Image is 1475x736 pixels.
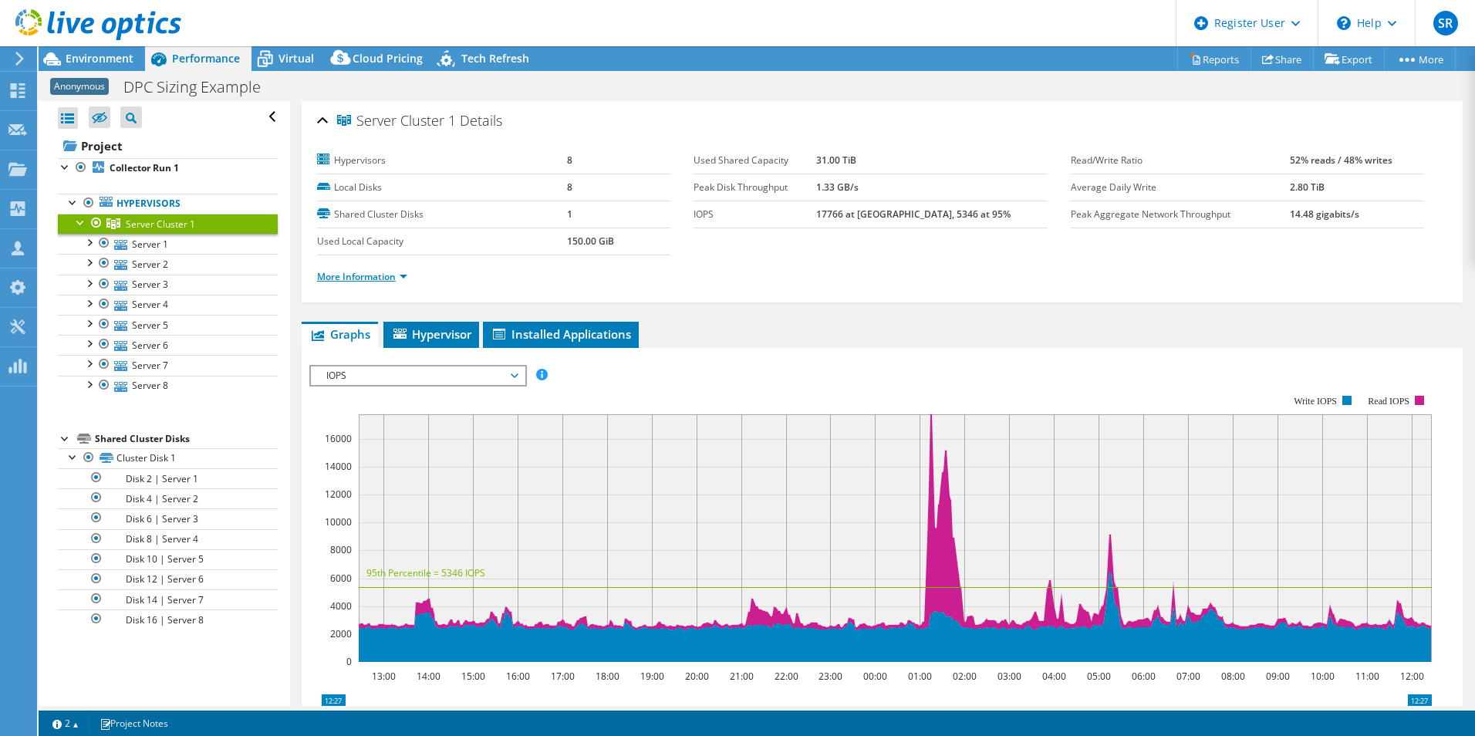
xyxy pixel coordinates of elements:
text: 16000 [325,432,352,445]
text: 4000 [330,599,352,613]
text: 21:00 [729,670,753,683]
text: 20:00 [684,670,708,683]
b: 1.33 GB/s [816,181,859,194]
text: 22:00 [774,670,798,683]
span: Hypervisor [391,326,471,342]
label: Hypervisors [317,153,568,168]
a: Disk 6 | Server 3 [58,508,278,528]
b: 8 [567,181,572,194]
a: Server Cluster 1 [58,214,278,234]
text: 01:00 [907,670,931,683]
text: 02:00 [952,670,976,683]
b: Collector Run 1 [110,161,179,174]
text: 95th Percentile = 5346 IOPS [366,566,485,579]
b: 17766 at [GEOGRAPHIC_DATA], 5346 at 95% [816,208,1011,221]
svg: \n [1337,16,1351,30]
b: 150.00 GiB [567,235,614,248]
text: 14:00 [416,670,440,683]
text: 14000 [325,460,352,473]
text: 23:00 [818,670,842,683]
a: Collector Run 1 [58,158,278,178]
a: Server 5 [58,315,278,335]
b: 1 [567,208,572,221]
a: Disk 14 | Server 7 [58,589,278,609]
text: 16:00 [505,670,529,683]
text: 17:00 [550,670,574,683]
a: Server 7 [58,355,278,375]
label: Peak Disk Throughput [694,180,815,195]
a: Server 2 [58,254,278,274]
text: 18:00 [595,670,619,683]
a: Hypervisors [58,194,278,214]
a: More [1384,47,1456,71]
a: Cluster Disk 1 [58,448,278,468]
span: Server Cluster 1 [126,218,195,231]
text: 10:00 [1310,670,1334,683]
b: 52% reads / 48% writes [1290,154,1392,167]
span: Details [460,111,502,130]
label: Peak Aggregate Network Throughput [1071,207,1290,222]
a: Project [58,133,278,158]
label: Used Local Capacity [317,234,568,249]
text: 13:00 [371,670,395,683]
a: Server 4 [58,295,278,315]
span: Anonymous [50,78,109,95]
h1: DPC Sizing Example [116,79,285,96]
span: IOPS [319,366,517,385]
text: 00:00 [862,670,886,683]
text: 06:00 [1131,670,1155,683]
a: Export [1313,47,1385,71]
label: Used Shared Capacity [694,153,815,168]
label: IOPS [694,207,815,222]
b: 2.80 TiB [1290,181,1325,194]
b: 8 [567,154,572,167]
span: Tech Refresh [461,51,529,66]
text: 19:00 [640,670,663,683]
label: Local Disks [317,180,568,195]
a: Disk 2 | Server 1 [58,468,278,488]
a: Server 1 [58,234,278,254]
span: Server Cluster 1 [337,113,456,129]
text: Read IOPS [1368,396,1409,407]
text: 03:00 [997,670,1021,683]
a: Disk 12 | Server 6 [58,569,278,589]
text: 10000 [325,515,352,528]
a: 2 [42,714,89,733]
a: More Information [317,270,407,283]
span: Installed Applications [491,326,631,342]
span: SR [1433,11,1458,35]
div: Shared Cluster Disks [95,430,278,448]
label: Read/Write Ratio [1071,153,1290,168]
a: Server 8 [58,376,278,396]
text: 07:00 [1176,670,1200,683]
b: 14.48 gigabits/s [1290,208,1359,221]
text: 2000 [330,627,352,640]
a: Disk 8 | Server 4 [58,529,278,549]
a: Reports [1177,47,1251,71]
a: Server 6 [58,335,278,355]
label: Average Daily Write [1071,180,1290,195]
a: Share [1251,47,1314,71]
label: Shared Cluster Disks [317,207,568,222]
a: Server 3 [58,275,278,295]
span: Cloud Pricing [353,51,423,66]
span: Virtual [278,51,314,66]
text: 11:00 [1355,670,1379,683]
text: 15:00 [461,670,484,683]
text: 08:00 [1220,670,1244,683]
a: Disk 16 | Server 8 [58,609,278,630]
text: 8000 [330,543,352,556]
text: 6000 [330,572,352,585]
text: 12:00 [1399,670,1423,683]
a: Disk 4 | Server 2 [58,488,278,508]
text: 04:00 [1041,670,1065,683]
text: 0 [346,655,352,668]
span: Graphs [309,326,370,342]
text: 09:00 [1265,670,1289,683]
a: Project Notes [89,714,179,733]
b: 31.00 TiB [816,154,856,167]
text: Write IOPS [1294,396,1337,407]
span: Environment [66,51,133,66]
span: Performance [172,51,240,66]
a: Disk 10 | Server 5 [58,549,278,569]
